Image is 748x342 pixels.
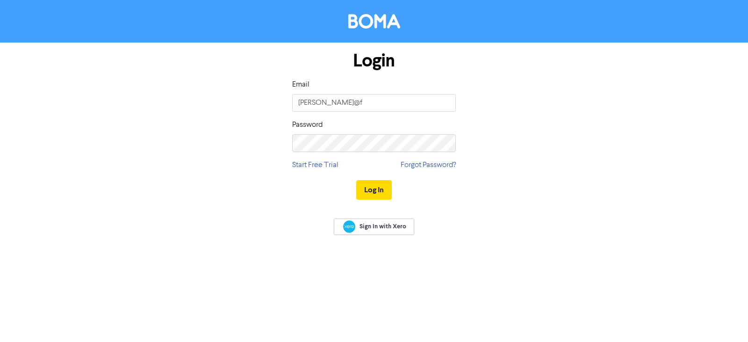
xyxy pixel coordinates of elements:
[292,50,456,72] h1: Login
[348,14,400,29] img: BOMA Logo
[292,160,338,171] a: Start Free Trial
[343,220,355,233] img: Xero logo
[356,180,392,200] button: Log In
[334,218,414,235] a: Sign In with Xero
[292,79,309,90] label: Email
[292,119,323,131] label: Password
[401,160,456,171] a: Forgot Password?
[360,222,406,231] span: Sign In with Xero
